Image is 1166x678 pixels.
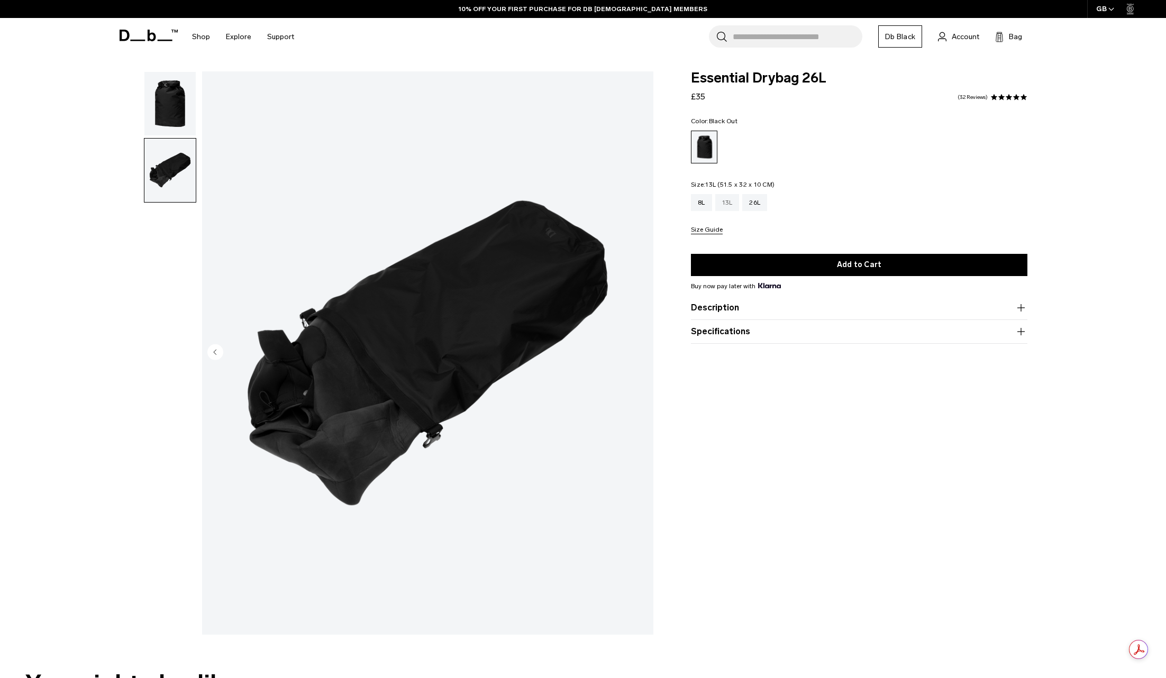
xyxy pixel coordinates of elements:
[742,194,767,211] a: 26L
[207,344,223,362] button: Previous slide
[1009,31,1022,42] span: Bag
[144,72,196,135] img: TheSomlosDryBag-44.11.png
[691,194,712,211] a: 8L
[691,181,775,188] legend: Size:
[202,71,653,635] li: 2 / 2
[691,71,1027,85] span: Essential Drybag 26L
[691,91,705,102] span: £35
[878,25,922,48] a: Db Black
[144,138,196,203] button: TheSomlosDryBag-66.11.png
[691,325,1027,338] button: Specifications
[459,4,707,14] a: 10% OFF YOUR FIRST PURCHASE FOR DB [DEMOGRAPHIC_DATA] MEMBERS
[758,283,781,288] img: {"height" => 20, "alt" => "Klarna"}
[267,18,294,56] a: Support
[691,281,781,291] span: Buy now pay later with
[715,194,740,211] a: 13L
[705,181,775,188] span: 13L (51.5 x 32 x 10 CM)
[144,139,196,202] img: TheSomlosDryBag-66.11.png
[995,30,1022,43] button: Bag
[144,71,196,136] button: TheSomlosDryBag-44.11.png
[691,254,1027,276] button: Add to Cart
[691,118,737,124] legend: Color:
[691,226,723,234] button: Size Guide
[958,95,988,100] a: 32 reviews
[226,18,251,56] a: Explore
[192,18,210,56] a: Shop
[709,117,737,125] span: Black Out
[691,301,1027,314] button: Description
[202,71,653,635] img: TheSomlosDryBag-66.11.png
[184,18,302,56] nav: Main Navigation
[952,31,979,42] span: Account
[938,30,979,43] a: Account
[691,131,717,163] a: Black Out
